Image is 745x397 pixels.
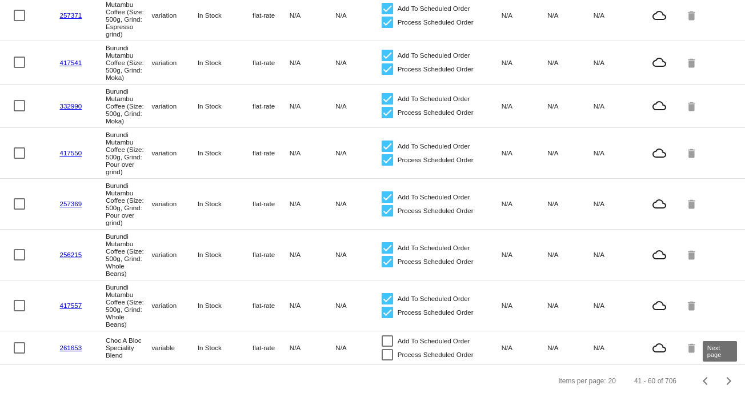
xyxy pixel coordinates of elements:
mat-cell: Burundi Mutambu Coffee (Size: 500g, Grind: Whole Beans) [106,280,151,331]
span: Add To Scheduled Order [398,190,470,204]
mat-cell: N/A [502,248,547,261]
mat-cell: flat-rate [243,146,289,159]
mat-cell: In Stock [198,99,243,113]
span: Add To Scheduled Order [398,92,470,106]
span: Process Scheduled Order [398,306,474,319]
mat-cell: N/A [290,299,335,312]
mat-icon: cloud_queue [639,341,679,355]
a: 417557 [59,302,82,309]
mat-cell: N/A [594,341,639,354]
a: 256215 [59,251,82,258]
mat-cell: N/A [335,299,381,312]
mat-icon: cloud_queue [639,9,679,22]
mat-cell: N/A [335,248,381,261]
mat-cell: N/A [594,9,639,22]
span: Process Scheduled Order [398,204,474,218]
mat-cell: N/A [335,56,381,69]
mat-cell: flat-rate [243,248,289,261]
mat-cell: N/A [290,248,335,261]
span: Process Scheduled Order [398,153,474,167]
mat-cell: flat-rate [243,341,289,354]
span: Add To Scheduled Order [398,2,470,15]
mat-icon: delete [686,97,699,115]
mat-cell: N/A [335,146,381,159]
mat-cell: N/A [502,56,547,69]
div: Items per page: [558,377,606,385]
mat-cell: N/A [547,99,593,113]
mat-icon: cloud_queue [639,248,679,262]
mat-icon: cloud_queue [639,55,679,69]
button: Next page [718,370,740,392]
mat-cell: flat-rate [243,9,289,22]
span: Add To Scheduled Order [398,334,470,348]
mat-cell: Burundi Mutambu Coffee (Size: 500g, Grind: Moka) [106,85,151,127]
mat-cell: N/A [594,56,639,69]
mat-cell: variation [151,248,197,261]
mat-cell: N/A [290,56,335,69]
mat-cell: flat-rate [243,99,289,113]
mat-cell: variation [151,99,197,113]
a: 417541 [59,59,82,66]
mat-cell: In Stock [198,341,243,354]
mat-cell: Burundi Mutambu Coffee (Size: 500g, Grind: Pour over grind) [106,128,151,178]
mat-icon: cloud_queue [639,146,679,160]
mat-icon: cloud_queue [639,299,679,312]
mat-cell: N/A [594,99,639,113]
mat-cell: N/A [594,197,639,210]
mat-cell: N/A [547,341,593,354]
mat-cell: N/A [290,197,335,210]
mat-cell: N/A [502,197,547,210]
mat-cell: Choc A Bloc Speciality Blend [106,334,151,362]
mat-cell: Burundi Mutambu Coffee (Size: 500g, Grind: Moka) [106,41,151,84]
span: Process Scheduled Order [398,255,474,268]
a: 417550 [59,149,82,157]
span: Process Scheduled Order [398,348,474,362]
mat-icon: delete [686,144,699,162]
mat-cell: N/A [502,146,547,159]
span: Process Scheduled Order [398,15,474,29]
mat-cell: N/A [335,9,381,22]
mat-cell: N/A [290,341,335,354]
mat-cell: N/A [547,197,593,210]
div: 41 - 60 of 706 [634,377,676,385]
mat-icon: delete [686,195,699,212]
mat-cell: N/A [335,341,381,354]
mat-cell: flat-rate [243,56,289,69]
mat-cell: N/A [502,99,547,113]
mat-cell: N/A [547,9,593,22]
div: 20 [608,377,616,385]
mat-cell: Burundi Mutambu Coffee (Size: 500g, Grind: Whole Beans) [106,230,151,280]
span: Add To Scheduled Order [398,49,470,62]
mat-icon: cloud_queue [639,99,679,113]
mat-cell: In Stock [198,248,243,261]
mat-cell: N/A [335,197,381,210]
mat-cell: In Stock [198,56,243,69]
span: Add To Scheduled Order [398,139,470,153]
mat-cell: In Stock [198,299,243,312]
mat-cell: N/A [594,299,639,312]
span: Add To Scheduled Order [398,292,470,306]
mat-cell: N/A [290,9,335,22]
mat-cell: N/A [547,248,593,261]
mat-cell: N/A [594,248,639,261]
mat-cell: Burundi Mutambu Coffee (Size: 500g, Grind: Pour over grind) [106,179,151,229]
a: 257369 [59,200,82,207]
mat-cell: In Stock [198,197,243,210]
mat-cell: variation [151,146,197,159]
mat-cell: In Stock [198,146,243,159]
mat-icon: delete [686,339,699,356]
span: Process Scheduled Order [398,62,474,76]
mat-icon: delete [686,246,699,263]
span: Process Scheduled Order [398,106,474,119]
mat-cell: variable [151,341,197,354]
mat-cell: variation [151,299,197,312]
mat-cell: variation [151,9,197,22]
mat-cell: flat-rate [243,299,289,312]
mat-cell: N/A [547,146,593,159]
mat-icon: delete [686,296,699,314]
mat-cell: N/A [547,56,593,69]
mat-cell: In Stock [198,9,243,22]
a: 332990 [59,102,82,110]
button: Previous page [695,370,718,392]
mat-icon: cloud_queue [639,197,679,211]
